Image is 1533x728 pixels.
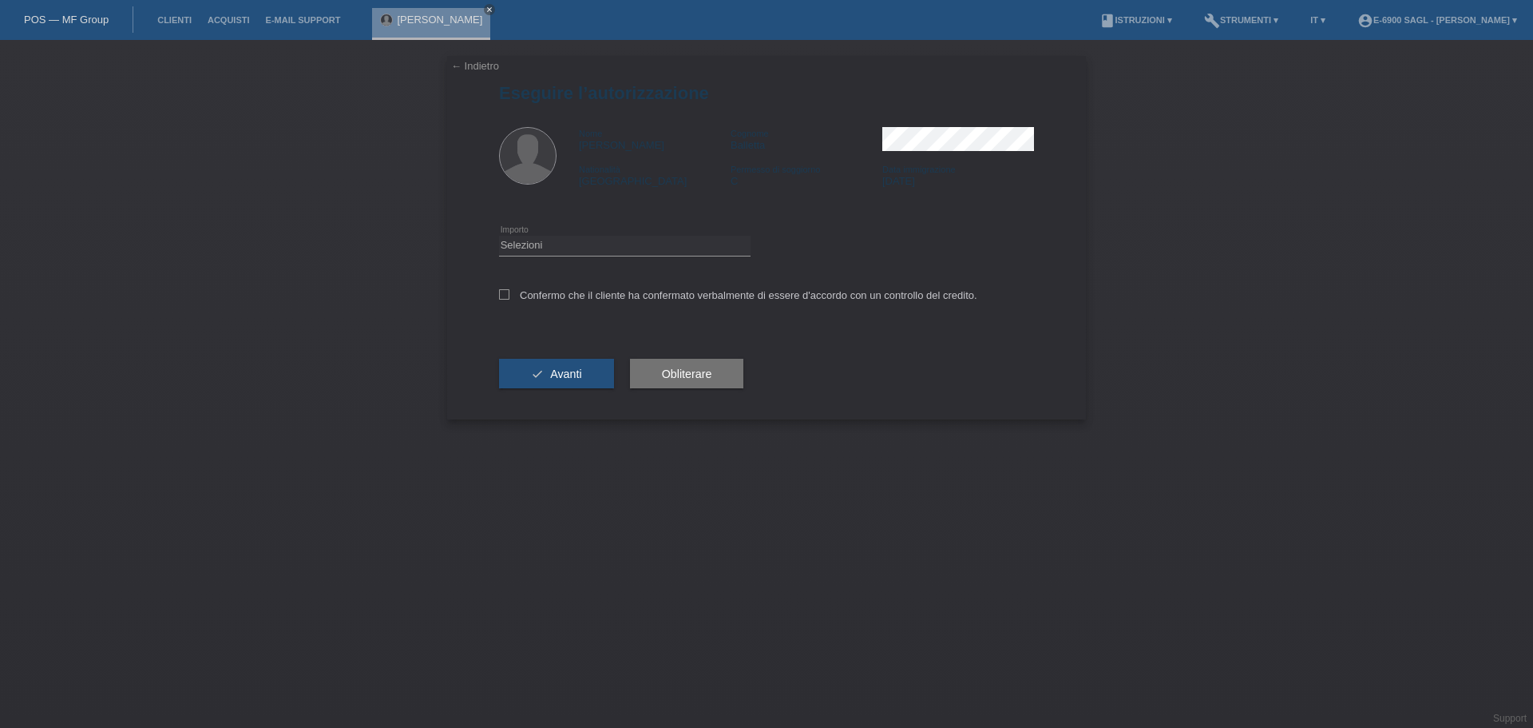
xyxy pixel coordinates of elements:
i: close [485,6,493,14]
div: [GEOGRAPHIC_DATA] [579,163,731,187]
div: [PERSON_NAME] [579,127,731,151]
span: Permesso di soggiorno [731,165,821,174]
a: POS — MF Group [24,14,109,26]
div: [DATE] [882,163,1034,187]
a: close [484,4,495,15]
i: build [1204,13,1220,29]
a: buildStrumenti ▾ [1196,15,1286,25]
i: check [531,368,544,380]
button: Obliterare [630,359,744,389]
i: book [1099,13,1115,29]
span: Obliterare [662,368,712,380]
h1: Eseguire l’autorizzazione [499,83,1034,103]
a: [PERSON_NAME] [397,14,482,26]
span: Nationalità [579,165,620,174]
a: E-mail Support [258,15,349,25]
span: Nome [579,129,602,138]
i: account_circle [1357,13,1373,29]
span: Data immigrazione [882,165,956,174]
a: Support [1493,713,1527,724]
button: check Avanti [499,359,614,389]
div: Balletta [731,127,882,151]
a: bookIstruzioni ▾ [1091,15,1180,25]
a: Clienti [149,15,200,25]
span: Avanti [550,368,581,380]
span: Cognome [731,129,769,138]
a: account_circleE-6900 Sagl - [PERSON_NAME] ▾ [1349,15,1525,25]
div: C [731,163,882,187]
a: Acquisti [200,15,258,25]
a: ← Indietro [451,60,499,72]
a: IT ▾ [1302,15,1333,25]
label: Confermo che il cliente ha confermato verbalmente di essere d'accordo con un controllo del credito. [499,289,977,301]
